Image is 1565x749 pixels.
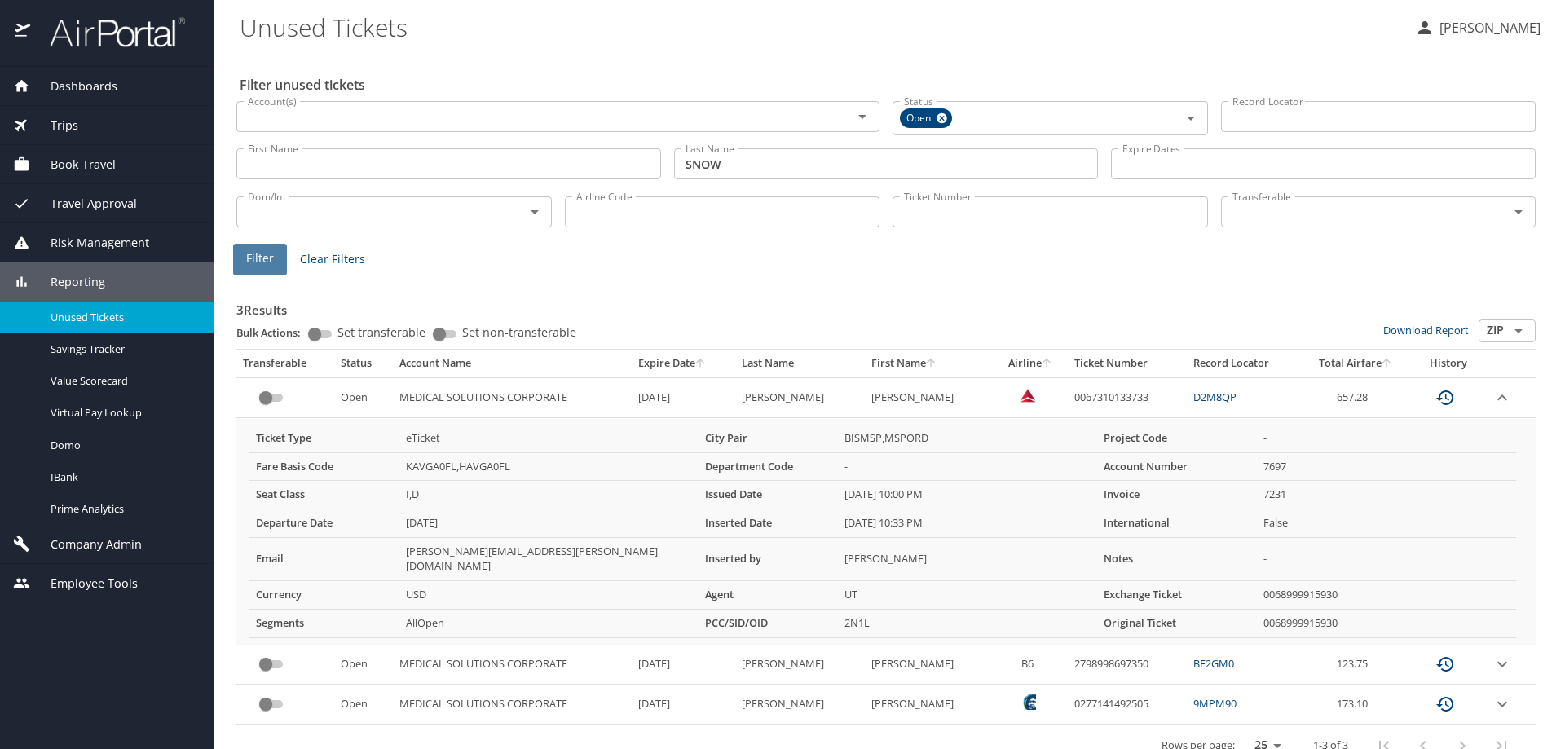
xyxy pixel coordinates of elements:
span: Company Admin [30,535,142,553]
td: [PERSON_NAME] [735,645,865,685]
span: Travel Approval [30,195,137,213]
td: 173.10 [1300,685,1411,725]
span: Virtual Pay Lookup [51,405,194,421]
td: False [1257,509,1516,538]
span: Book Travel [30,156,116,174]
span: Unused Tickets [51,310,194,325]
button: sort [695,359,707,369]
td: [DATE] 10:33 PM [838,509,1097,538]
td: Open [334,377,393,417]
span: Employee Tools [30,575,138,593]
td: [DATE] [632,645,735,685]
a: Download Report [1383,323,1469,337]
span: Dashboards [30,77,117,95]
th: Invoice [1097,481,1257,509]
button: Clear Filters [293,245,372,275]
span: Trips [30,117,78,134]
table: more info about unused tickets [249,425,1516,638]
th: Department Code [699,452,838,481]
div: Open [900,108,952,128]
th: Ticket Number [1068,350,1187,377]
td: 657.28 [1300,377,1411,417]
th: Expire Date [632,350,735,377]
th: Total Airfare [1300,350,1411,377]
th: Notes [1097,538,1257,581]
img: icon-airportal.png [15,16,32,48]
button: sort [926,359,937,369]
td: 7697 [1257,452,1516,481]
a: BF2GM0 [1193,656,1234,671]
button: [PERSON_NAME] [1408,13,1547,42]
td: eTicket [399,425,699,452]
span: Set non-transferable [462,327,576,338]
td: 2N1L [838,609,1097,637]
td: [PERSON_NAME] [865,645,994,685]
th: Status [334,350,393,377]
th: Departure Date [249,509,399,538]
button: expand row [1492,388,1512,408]
th: Airline [994,350,1068,377]
th: History [1411,350,1486,377]
span: Savings Tracker [51,341,194,357]
td: [DATE] [632,685,735,725]
td: - [1257,538,1516,581]
span: B6 [1021,656,1034,671]
td: MEDICAL SOLUTIONS CORPORATE [393,685,632,725]
th: Exchange Ticket [1097,581,1257,610]
th: City Pair [699,425,838,452]
h3: 3 Results [236,291,1536,319]
span: Risk Management [30,234,149,252]
td: AllOpen [399,609,699,637]
button: expand row [1492,694,1512,714]
button: expand row [1492,654,1512,674]
td: UT [838,581,1097,610]
h2: Filter unused tickets [240,72,1539,98]
th: Project Code [1097,425,1257,452]
img: Delta Airlines [1020,387,1036,403]
button: Open [1507,319,1530,342]
p: Bulk Actions: [236,325,314,340]
th: Fare Basis Code [249,452,399,481]
span: Open [900,110,941,127]
th: International [1097,509,1257,538]
td: 7231 [1257,481,1516,509]
span: Clear Filters [300,249,365,270]
td: [PERSON_NAME] [735,685,865,725]
td: MEDICAL SOLUTIONS CORPORATE [393,377,632,417]
th: Ticket Type [249,425,399,452]
th: Segments [249,609,399,637]
td: [DATE] 10:00 PM [838,481,1097,509]
td: MEDICAL SOLUTIONS CORPORATE [393,645,632,685]
th: Seat Class [249,481,399,509]
td: 2798998697350 [1068,645,1187,685]
td: - [838,452,1097,481]
td: [PERSON_NAME][EMAIL_ADDRESS][PERSON_NAME][DOMAIN_NAME] [399,538,699,581]
th: Inserted Date [699,509,838,538]
td: [PERSON_NAME] [735,377,865,417]
button: Open [1179,107,1202,130]
td: 0277141492505 [1068,685,1187,725]
th: Original Ticket [1097,609,1257,637]
span: Domo [51,438,194,453]
th: Account Number [1097,452,1257,481]
th: Record Locator [1187,350,1300,377]
td: [PERSON_NAME] [838,538,1097,581]
th: Agent [699,581,838,610]
td: KAVGA0FL,HAVGA0FL [399,452,699,481]
th: Last Name [735,350,865,377]
span: Set transferable [337,327,425,338]
td: BISMSP,MSPORD [838,425,1097,452]
button: Open [523,200,546,223]
td: Open [334,645,393,685]
div: Transferable [243,356,328,371]
td: [DATE] [632,377,735,417]
img: airportal-logo.png [32,16,185,48]
p: [PERSON_NAME] [1435,18,1541,37]
th: First Name [865,350,994,377]
td: [PERSON_NAME] [865,685,994,725]
span: Reporting [30,273,105,291]
span: IBank [51,469,194,485]
td: 0068999915930 [1257,581,1516,610]
button: Open [851,105,874,128]
td: 0067310133733 [1068,377,1187,417]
